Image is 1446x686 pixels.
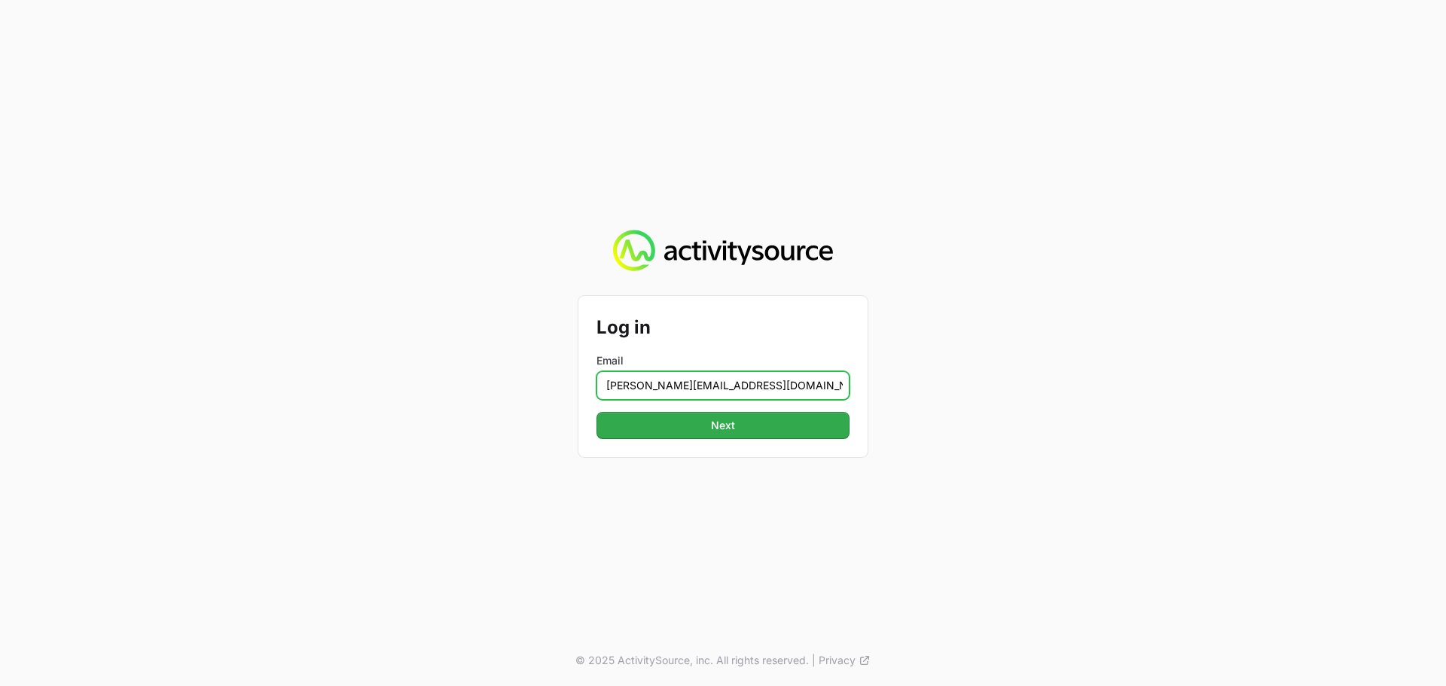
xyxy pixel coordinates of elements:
[596,412,850,439] button: Next
[819,653,871,668] a: Privacy
[575,653,809,668] p: © 2025 ActivitySource, inc. All rights reserved.
[613,230,832,272] img: Activity Source
[596,371,850,400] input: Enter your email
[596,314,850,341] h2: Log in
[596,353,850,368] label: Email
[812,653,816,668] span: |
[606,416,840,434] span: Next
